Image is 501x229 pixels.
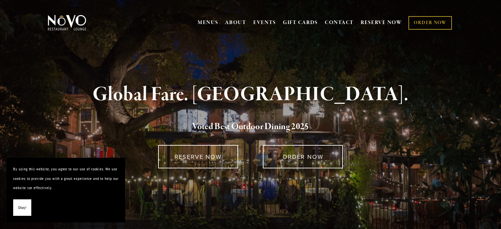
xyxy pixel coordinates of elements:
button: Okay! [13,199,31,216]
a: RESERVE NOW [158,145,238,168]
a: MENUS [198,19,218,26]
a: ABOUT [225,19,246,26]
a: EVENTS [253,19,276,26]
a: Voted Best Outdoor Dining 202 [192,121,304,133]
a: ORDER NOW [263,145,343,168]
img: Novo Restaurant &amp; Lounge [46,14,88,31]
a: ORDER NOW [408,16,452,30]
a: CONTACT [325,16,354,29]
a: GIFT CARDS [283,16,318,29]
h2: 5 [59,120,443,134]
section: Cookie banner [7,158,125,222]
strong: Global Fare. [GEOGRAPHIC_DATA]. [93,82,408,107]
p: By using this website, you agree to our use of cookies. We use cookies to provide you with a grea... [13,164,119,193]
a: RESERVE NOW [361,16,402,29]
span: Okay! [18,203,26,213]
